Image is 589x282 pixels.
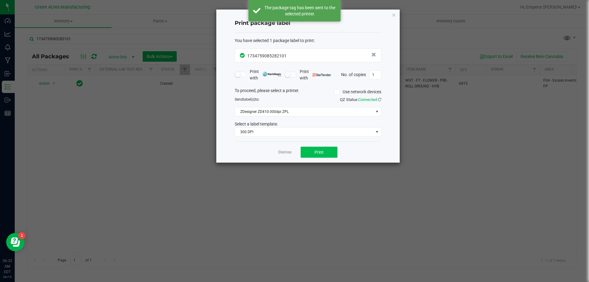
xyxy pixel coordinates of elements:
[314,150,324,155] span: Print
[235,128,373,136] span: 300 DPI
[235,19,381,27] h4: Print package label
[18,232,25,239] iframe: Resource center unread badge
[263,72,281,76] img: mark_magic_cybra.png
[247,53,287,58] span: 1734759085282101
[240,52,246,59] span: In Sync
[6,233,25,251] iframe: Resource center
[313,73,331,76] img: bartender.png
[340,97,381,102] span: QZ Status:
[334,89,381,95] label: Use network devices
[250,68,281,81] span: Print with
[230,87,386,97] div: To proceed, please select a printer.
[301,147,337,158] button: Print
[235,97,260,102] span: Send to:
[235,38,314,43] span: You have selected 1 package label to print
[243,97,255,102] span: label(s)
[341,72,366,77] span: No. of copies
[235,37,381,44] div: :
[230,121,386,127] div: Select a label template.
[358,97,377,102] span: Connected
[235,107,373,116] span: ZDesigner ZD410-300dpi ZPL
[300,68,331,81] span: Print with
[278,150,291,155] a: Dismiss
[264,5,336,17] div: The package tag has been sent to the selected printer.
